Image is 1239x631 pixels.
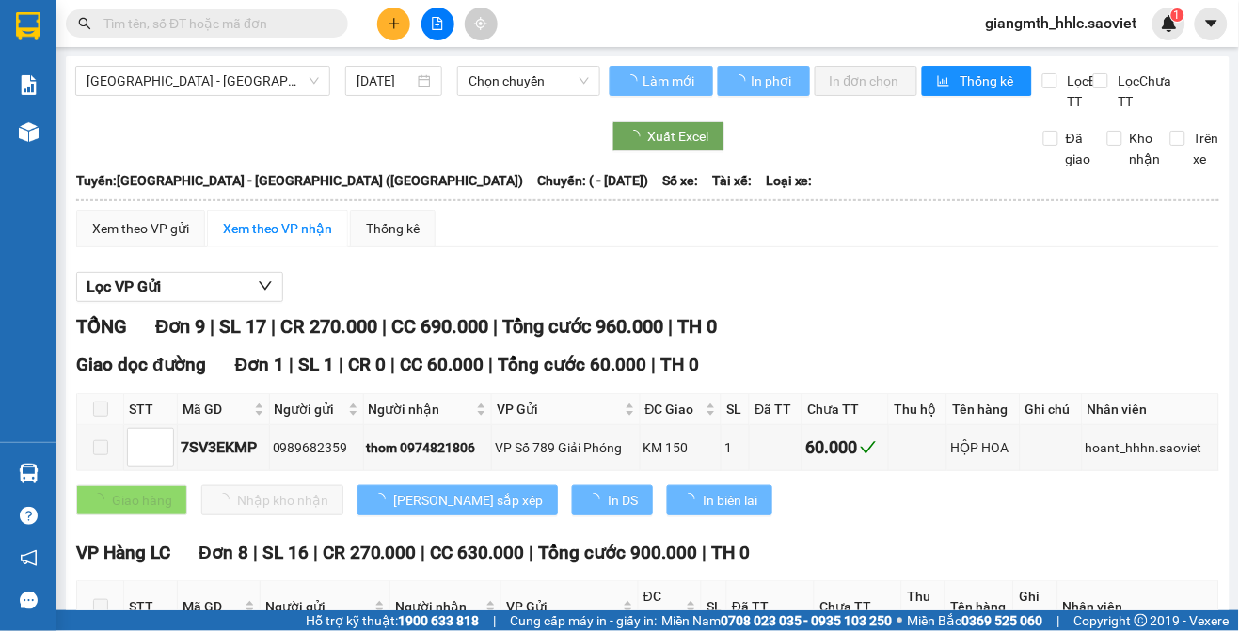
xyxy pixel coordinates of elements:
span: Hà Nội - Lào Cai - Sapa (Giường) [87,67,319,95]
span: Đơn 1 [235,354,285,375]
span: search [78,17,91,30]
div: 7SV3EKMP [181,435,266,459]
span: Lọc Đã TT [1060,71,1109,112]
span: aim [474,17,487,30]
span: TH 0 [660,354,699,375]
span: CC 690.000 [391,315,488,338]
button: caret-down [1195,8,1228,40]
th: Ghi chú [1021,394,1082,425]
button: bar-chartThống kê [922,66,1032,96]
strong: 0708 023 035 - 0935 103 250 [721,613,893,628]
span: | [253,542,258,563]
span: loading [373,493,393,506]
span: | [703,542,707,563]
img: warehouse-icon [19,464,39,483]
span: In DS [608,490,638,511]
span: | [668,315,673,338]
span: SL 16 [262,542,309,563]
span: loading [625,74,641,87]
sup: 1 [1171,8,1184,22]
span: Làm mới [643,71,698,91]
span: CC 60.000 [400,354,484,375]
button: In biên lai [667,485,772,515]
span: caret-down [1203,15,1220,32]
span: loading [733,74,749,87]
span: Lọc VP Gửi [87,275,161,298]
button: Lọc VP Gửi [76,272,283,302]
div: 60.000 [805,434,885,461]
button: file-add [421,8,454,40]
span: | [313,542,318,563]
span: SL 17 [219,315,266,338]
button: In phơi [718,66,810,96]
span: Cung cấp máy in - giấy in: [510,610,657,631]
th: Chưa TT [802,394,889,425]
span: | [651,354,656,375]
span: 1 [1174,8,1181,22]
span: VP Hàng LC [76,542,170,563]
span: down [258,278,273,293]
span: loading [682,493,703,506]
span: CR 0 [348,354,386,375]
strong: 1900 633 818 [398,613,479,628]
span: | [210,315,214,338]
span: | [289,354,294,375]
div: KM 150 [643,437,719,458]
span: Miền Bắc [908,610,1043,631]
span: check [860,439,877,456]
button: Giao hàng [76,485,187,515]
span: [PERSON_NAME] sắp xếp [393,490,543,511]
span: Tổng cước 960.000 [502,315,663,338]
th: SL [722,394,750,425]
span: | [1057,610,1060,631]
div: Xem theo VP nhận [223,218,332,239]
span: loading [627,130,648,143]
span: notification [20,549,38,567]
th: Đã TT [750,394,802,425]
span: SL 1 [298,354,334,375]
th: Thu hộ [889,394,947,425]
span: | [493,610,496,631]
div: Thống kê [366,218,420,239]
img: warehouse-icon [19,122,39,142]
button: In DS [572,485,653,515]
span: Mã GD [183,399,250,419]
span: Thống kê [961,71,1017,91]
td: 7SV3EKMP [178,425,270,470]
span: In biên lai [703,490,757,511]
span: Trên xe [1185,128,1226,169]
span: Người nhận [395,596,482,617]
span: Số xe: [662,170,698,191]
span: Người gửi [265,596,371,617]
span: CR 270.000 [280,315,377,338]
input: Tìm tên, số ĐT hoặc mã đơn [103,13,326,34]
span: | [493,315,498,338]
button: Làm mới [610,66,713,96]
span: Tổng cước 60.000 [498,354,646,375]
div: 0989682359 [273,437,360,458]
button: plus [377,8,410,40]
span: Loại xe: [766,170,813,191]
span: | [339,354,343,375]
th: STT [124,394,178,425]
span: Người nhận [369,399,473,419]
span: TH 0 [677,315,717,338]
div: VP Số 789 Giải Phóng [495,437,637,458]
span: VP Gửi [497,399,621,419]
img: solution-icon [19,75,39,95]
div: Xem theo VP gửi [92,218,189,239]
span: Miền Nam [661,610,893,631]
span: ⚪️ [897,617,903,624]
span: giangmth_hhlc.saoviet [971,11,1152,35]
span: | [530,542,534,563]
span: Chọn chuyến [469,67,588,95]
span: Người gửi [275,399,344,419]
span: CR 270.000 [323,542,417,563]
span: | [382,315,387,338]
span: Đơn 8 [199,542,248,563]
span: Tài xế: [712,170,752,191]
span: ĐC Giao [643,586,682,627]
span: | [271,315,276,338]
th: Nhân viên [1083,394,1219,425]
span: Kho nhận [1122,128,1168,169]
